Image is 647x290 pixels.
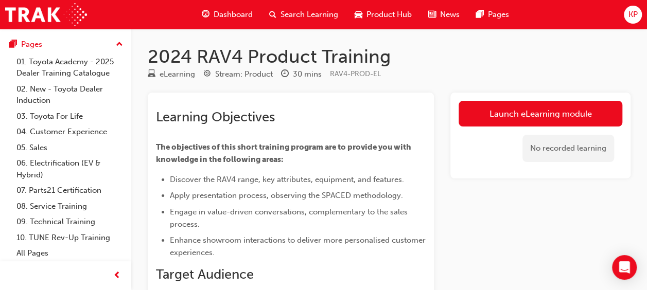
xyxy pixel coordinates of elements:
img: Trak [5,3,87,26]
a: 04. Customer Experience [12,124,127,140]
span: target-icon [203,70,211,79]
span: KP [628,9,637,21]
a: 02. New - Toyota Dealer Induction [12,81,127,108]
a: 10. TUNE Rev-Up Training [12,230,127,246]
span: learningResourceType_ELEARNING-icon [148,70,155,79]
span: prev-icon [113,269,121,282]
a: pages-iconPages [468,4,517,25]
span: Apply presentation process, observing the SPACED methodology. [170,191,403,200]
a: news-iconNews [420,4,468,25]
button: KP [624,6,642,24]
span: guage-icon [202,8,209,21]
div: Duration [281,68,322,81]
div: Pages [21,39,42,50]
a: 05. Sales [12,140,127,156]
span: up-icon [116,38,123,51]
button: Pages [4,35,127,54]
span: The objectives of this short training program are to provide you with knowledge in the following ... [156,142,413,164]
div: eLearning [160,68,195,80]
span: Target Audience [156,266,254,282]
a: search-iconSearch Learning [261,4,346,25]
a: 07. Parts21 Certification [12,183,127,198]
span: Pages [488,9,509,21]
span: Dashboard [214,9,253,21]
div: Stream: Product [215,68,273,80]
span: pages-icon [476,8,484,21]
div: Open Intercom Messenger [612,255,637,280]
span: pages-icon [9,40,17,49]
span: Search Learning [281,9,338,21]
a: 09. Technical Training [12,214,127,230]
a: Launch eLearning module [459,101,622,126]
a: 08. Service Training [12,198,127,214]
a: 06. Electrification (EV & Hybrid) [12,155,127,183]
a: 03. Toyota For Life [12,108,127,124]
h1: 2024 RAV4 Product Training [148,45,631,68]
div: 30 mins [293,68,322,80]
span: Enhance showroom interactions to deliver more personalised customer experiences. [170,235,428,257]
span: clock-icon [281,70,289,79]
div: Stream [203,68,273,81]
div: No recorded learning [522,135,614,162]
span: Product Hub [366,9,412,21]
a: car-iconProduct Hub [346,4,420,25]
a: 01. Toyota Academy - 2025 Dealer Training Catalogue [12,54,127,81]
div: Type [148,68,195,81]
span: Engage in value-driven conversations, complementary to the sales process. [170,207,410,229]
span: search-icon [269,8,276,21]
span: car-icon [355,8,362,21]
span: Discover the RAV4 range, key attributes, equipment, and features. [170,175,404,184]
span: Learning resource code [330,69,381,78]
a: guage-iconDashboard [194,4,261,25]
a: All Pages [12,245,127,261]
span: News [440,9,460,21]
span: news-icon [428,8,436,21]
span: Learning Objectives [156,109,275,125]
